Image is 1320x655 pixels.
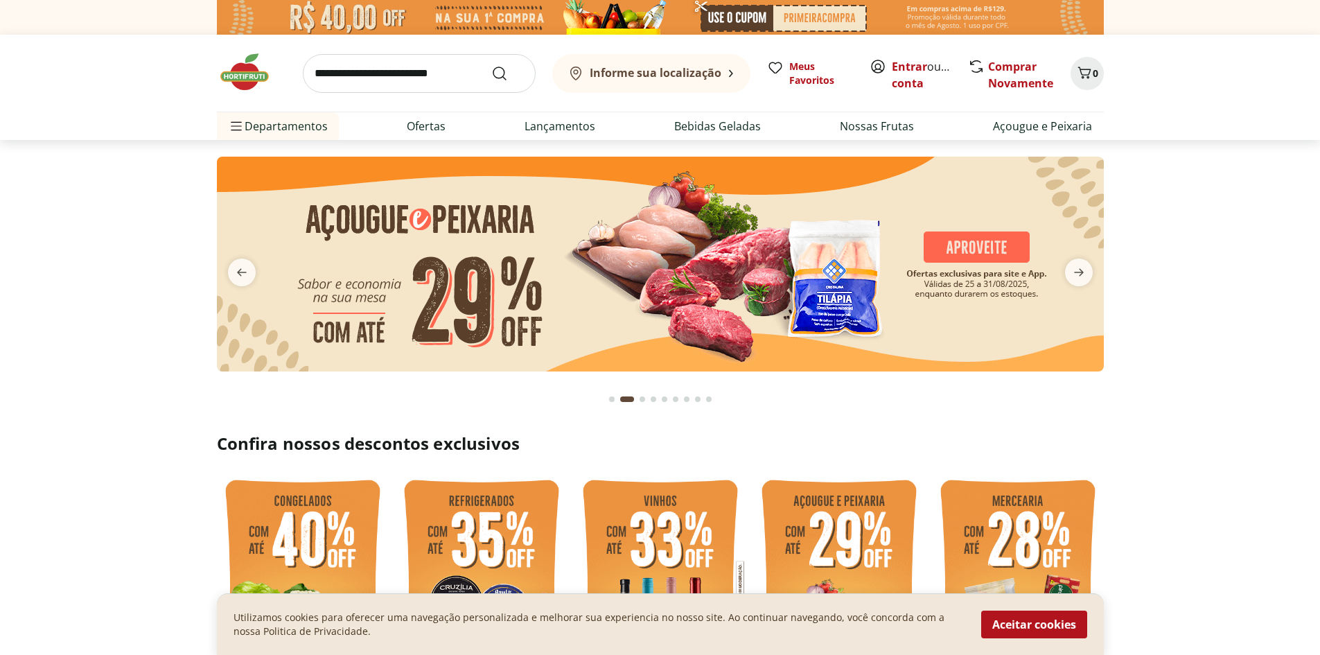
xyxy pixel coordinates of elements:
span: Meus Favoritos [789,60,853,87]
button: Go to page 3 from fs-carousel [637,383,648,416]
a: Entrar [892,59,927,74]
a: Açougue e Peixaria [993,118,1092,134]
button: Go to page 9 from fs-carousel [703,383,714,416]
img: açougue [217,157,1104,372]
input: search [303,54,536,93]
button: Go to page 5 from fs-carousel [659,383,670,416]
button: Informe sua localização [552,54,750,93]
a: Criar conta [892,59,968,91]
button: previous [217,259,267,286]
button: Go to page 4 from fs-carousel [648,383,659,416]
button: Submit Search [491,65,525,82]
a: Nossas Frutas [840,118,914,134]
span: ou [892,58,953,91]
p: Utilizamos cookies para oferecer uma navegação personalizada e melhorar sua experiencia no nosso ... [234,611,965,638]
button: Current page from fs-carousel [617,383,637,416]
button: Menu [228,110,245,143]
button: Go to page 6 from fs-carousel [670,383,681,416]
span: Departamentos [228,110,328,143]
button: Carrinho [1071,57,1104,90]
a: Lançamentos [525,118,595,134]
span: 0 [1093,67,1098,80]
button: next [1054,259,1104,286]
a: Ofertas [407,118,446,134]
a: Comprar Novamente [988,59,1053,91]
img: Hortifruti [217,51,286,93]
button: Go to page 8 from fs-carousel [692,383,703,416]
b: Informe sua localização [590,65,721,80]
a: Meus Favoritos [767,60,853,87]
button: Aceitar cookies [981,611,1087,638]
button: Go to page 1 from fs-carousel [606,383,617,416]
h2: Confira nossos descontos exclusivos [217,433,1104,455]
a: Bebidas Geladas [674,118,761,134]
button: Go to page 7 from fs-carousel [681,383,692,416]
